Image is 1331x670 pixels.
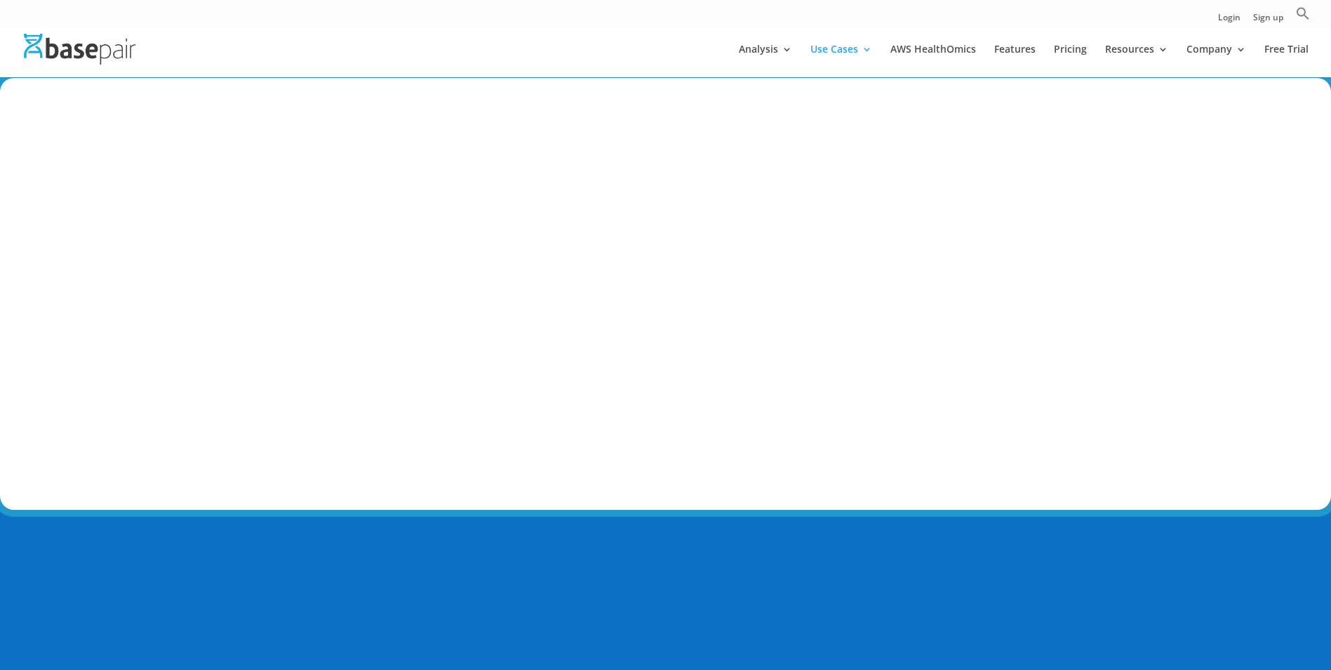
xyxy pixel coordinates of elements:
a: Pricing [1054,44,1087,77]
a: Free Trial [1264,44,1309,77]
a: Login [1218,13,1240,28]
a: AWS HealthOmics [890,44,976,77]
a: Features [994,44,1036,77]
a: Resources [1105,44,1168,77]
a: Use Cases [810,44,872,77]
a: Company [1186,44,1246,77]
a: Analysis [739,44,792,77]
svg: Search [1296,6,1310,20]
a: Sign up [1253,13,1283,28]
img: Basepair [24,34,135,64]
a: Search Icon Link [1296,6,1310,28]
